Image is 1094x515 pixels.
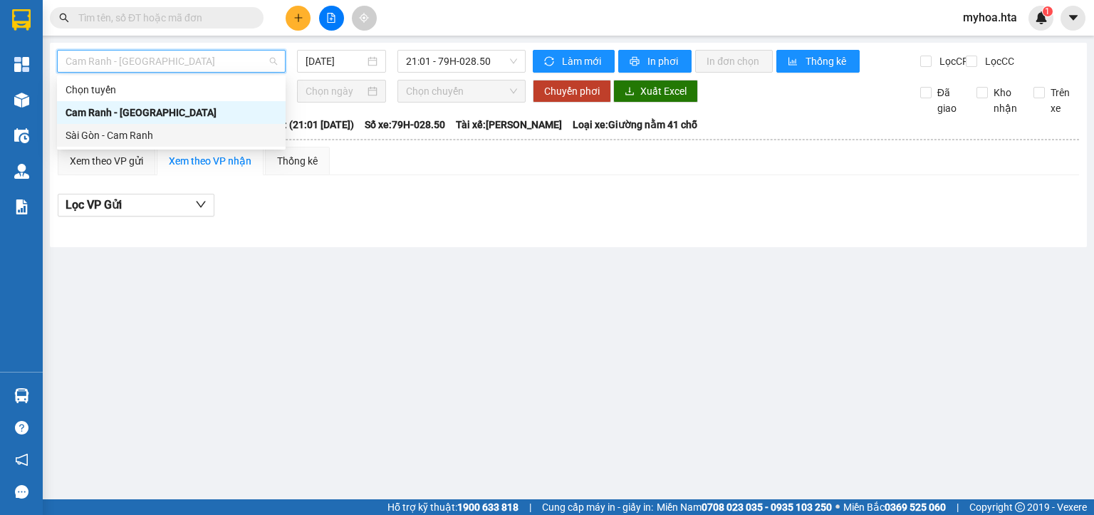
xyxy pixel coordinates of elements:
button: In đơn chọn [695,50,773,73]
span: | [957,499,959,515]
span: search [59,13,69,23]
div: Cam Ranh - Sài Gòn [57,101,286,124]
button: Lọc VP Gửi [58,194,214,217]
input: 11/10/2025 [306,53,364,69]
span: copyright [1015,502,1025,512]
img: warehouse-icon [14,93,29,108]
span: bar-chart [788,56,800,68]
div: Cam Ranh - [GEOGRAPHIC_DATA] [66,105,277,120]
span: Lọc VP Gửi [66,196,122,214]
span: aim [359,13,369,23]
span: file-add [326,13,336,23]
span: Lọc CC [979,53,1016,69]
button: printerIn phơi [618,50,692,73]
div: Sài Gòn - Cam Ranh [57,124,286,147]
img: warehouse-icon [14,164,29,179]
button: caret-down [1061,6,1085,31]
button: syncLàm mới [533,50,615,73]
span: Thống kê [806,53,848,69]
img: logo-vxr [12,9,31,31]
span: printer [630,56,642,68]
img: solution-icon [14,199,29,214]
span: Cung cấp máy in - giấy in: [542,499,653,515]
span: Kho nhận [988,85,1023,116]
div: Chọn tuyến [57,78,286,101]
span: myhoa.hta [952,9,1028,26]
span: message [15,485,28,499]
span: down [195,199,207,210]
span: Loại xe: Giường nằm 41 chỗ [573,117,697,132]
strong: 0369 525 060 [885,501,946,513]
div: Sài Gòn - Cam Ranh [66,128,277,143]
span: ⚪️ [835,504,840,510]
span: caret-down [1067,11,1080,24]
div: Xem theo VP nhận [169,153,251,169]
span: Hỗ trợ kỹ thuật: [387,499,519,515]
button: downloadXuất Excel [613,80,698,103]
span: Trên xe [1045,85,1080,116]
span: Làm mới [562,53,603,69]
span: Miền Nam [657,499,832,515]
span: Miền Bắc [843,499,946,515]
button: aim [352,6,377,31]
span: Lọc CR [934,53,971,69]
span: In phơi [647,53,680,69]
button: bar-chartThống kê [776,50,860,73]
div: Xem theo VP gửi [70,153,143,169]
span: question-circle [15,421,28,435]
span: 1 [1045,6,1050,16]
span: plus [293,13,303,23]
span: Đã giao [932,85,967,116]
button: Chuyển phơi [533,80,611,103]
button: plus [286,6,311,31]
strong: 1900 633 818 [457,501,519,513]
div: Thống kê [277,153,318,169]
span: Số xe: 79H-028.50 [365,117,445,132]
button: file-add [319,6,344,31]
span: Tài xế: [PERSON_NAME] [456,117,562,132]
img: dashboard-icon [14,57,29,72]
span: Chuyến: (21:01 [DATE]) [250,117,354,132]
input: Chọn ngày [306,83,364,99]
span: | [529,499,531,515]
span: Chọn chuyến [406,80,518,102]
span: 21:01 - 79H-028.50 [406,51,518,72]
span: sync [544,56,556,68]
span: Cam Ranh - Sài Gòn [66,51,277,72]
div: Chọn tuyến [66,82,277,98]
strong: 0708 023 035 - 0935 103 250 [702,501,832,513]
img: icon-new-feature [1035,11,1048,24]
sup: 1 [1043,6,1053,16]
img: warehouse-icon [14,128,29,143]
input: Tìm tên, số ĐT hoặc mã đơn [78,10,246,26]
span: notification [15,453,28,467]
img: warehouse-icon [14,388,29,403]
